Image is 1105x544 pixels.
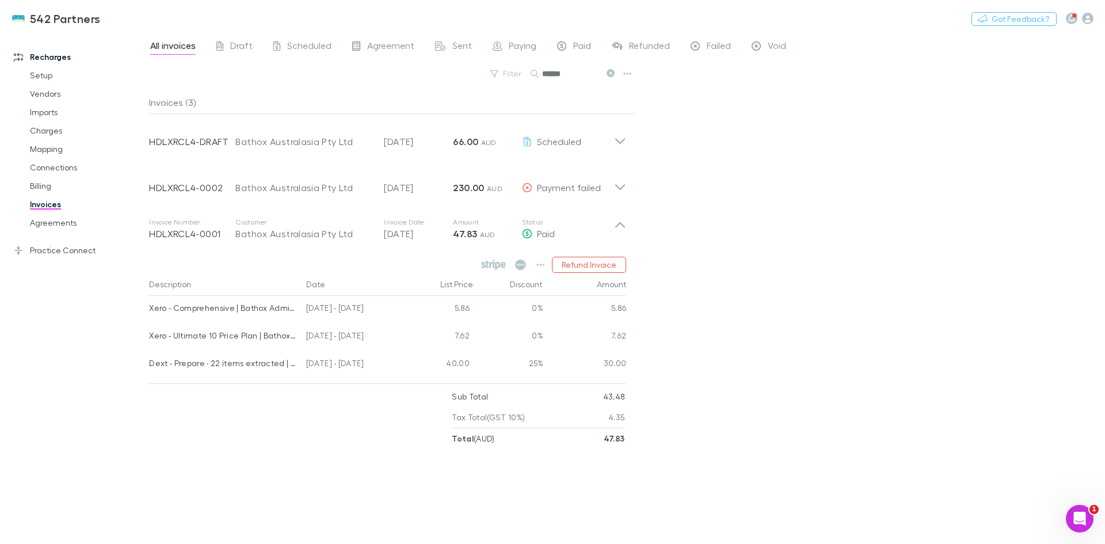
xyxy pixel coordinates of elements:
[537,182,601,193] span: Payment failed
[235,181,372,195] div: Bathox Australasia Pty Ltd
[384,218,453,227] p: Invoice Date
[150,40,196,55] span: All invoices
[384,135,453,149] p: [DATE]
[235,227,372,241] div: Bathox Australasia Pty Ltd
[140,206,635,252] div: Invoice NumberHDLXRCL4-0001CustomerBathox Australasia Pty LtdInvoice Date[DATE]Amount47.83 AUDSta...
[18,140,155,158] a: Mapping
[768,40,786,55] span: Void
[302,324,405,351] div: [DATE] - [DATE]
[149,218,235,227] p: Invoice Number
[474,324,543,351] div: 0%
[537,228,555,239] span: Paid
[453,136,478,147] strong: 66.00
[452,40,472,55] span: Sent
[474,296,543,324] div: 0%
[149,227,235,241] p: HDLXRCL4-0001
[487,184,502,193] span: AUD
[149,296,297,320] div: Xero - Comprehensive | Bathox Admin Pty Ltd
[302,351,405,379] div: [DATE] - [DATE]
[140,114,635,160] div: HDLXRCL4-DRAFTBathox Australasia Pty Ltd[DATE]66.00 AUDScheduled
[971,12,1057,26] button: Got Feedback?
[18,121,155,140] a: Charges
[522,218,614,227] p: Status
[230,40,253,55] span: Draft
[543,296,627,324] div: 5.86
[2,241,155,260] a: Practice Connect
[474,351,543,379] div: 25%
[302,296,405,324] div: [DATE] - [DATE]
[604,433,625,443] strong: 47.83
[480,230,496,239] span: AUD
[405,351,474,379] div: 40.00
[552,257,626,273] button: Refund Invoice
[1066,505,1093,532] iframe: Intercom live chat
[5,5,108,32] a: 542 Partners
[235,135,372,149] div: Bathox Australasia Pty Ltd
[603,386,625,407] p: 43.48
[18,66,155,85] a: Setup
[18,214,155,232] a: Agreements
[707,40,731,55] span: Failed
[481,138,497,147] span: AUD
[1089,505,1099,514] span: 1
[453,228,477,239] strong: 47.83
[452,386,488,407] p: Sub Total
[287,40,331,55] span: Scheduled
[608,407,624,428] p: 4.35
[30,12,101,25] h3: 542 Partners
[18,85,155,103] a: Vendors
[543,324,627,351] div: 7.62
[629,40,670,55] span: Refunded
[149,351,297,375] div: Dext - Prepare · 22 items extracted | [GEOGRAPHIC_DATA] [GEOGRAPHIC_DATA]
[453,218,522,227] p: Amount
[367,40,414,55] span: Agreement
[18,195,155,214] a: Invoices
[12,12,25,25] img: 542 Partners's Logo
[405,296,474,324] div: 5.86
[452,407,525,428] p: Tax Total (GST 10%)
[452,428,494,449] p: ( AUD )
[384,227,453,241] p: [DATE]
[485,67,528,81] button: Filter
[543,351,627,379] div: 30.00
[537,136,581,147] span: Scheduled
[384,181,453,195] p: [DATE]
[509,40,536,55] span: Paying
[2,48,155,66] a: Recharges
[235,218,372,227] p: Customer
[452,433,474,443] strong: Total
[18,103,155,121] a: Imports
[149,135,235,149] p: HDLXRCL4-DRAFT
[140,160,635,206] div: HDLXRCL4-0002Bathox Australasia Pty Ltd[DATE]230.00 AUDPayment failed
[453,182,484,193] strong: 230.00
[18,177,155,195] a: Billing
[149,324,297,348] div: Xero - Ultimate 10 Price Plan | Bathox Management Pty Ltd
[149,181,235,195] p: HDLXRCL4-0002
[18,158,155,177] a: Connections
[405,324,474,351] div: 7.62
[573,40,591,55] span: Paid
